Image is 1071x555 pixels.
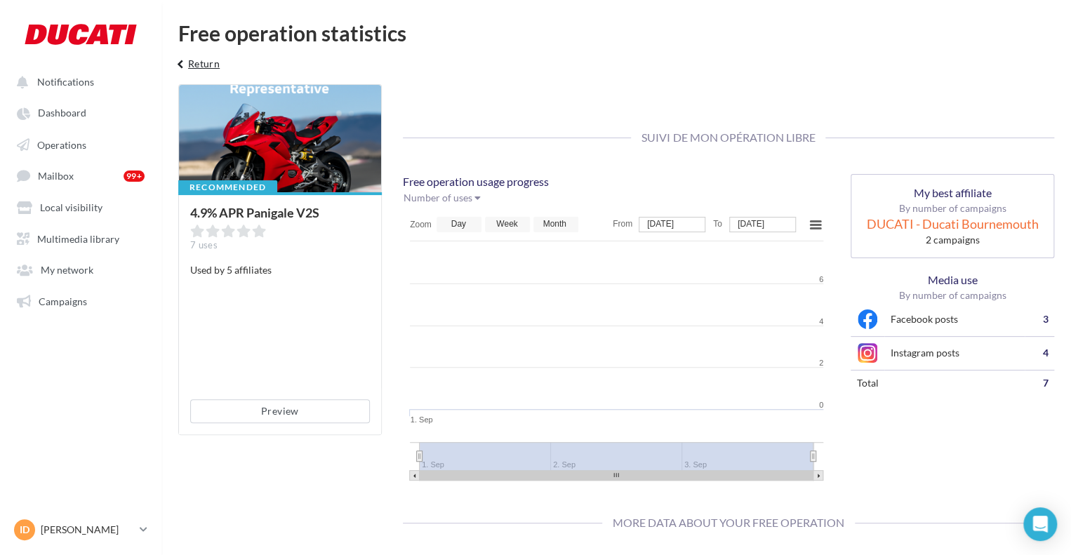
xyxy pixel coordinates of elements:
[404,192,472,203] span: Number of uses
[8,100,153,125] a: Dashboard
[818,359,823,367] tspan: 2
[713,219,722,229] text: To
[613,219,632,229] text: From
[851,370,1024,396] td: total
[1025,302,1054,336] td: 3
[41,523,134,537] p: [PERSON_NAME]
[178,22,1054,44] div: Free operation statistics
[410,220,432,229] text: Zoom
[190,399,370,423] button: Preview
[818,317,823,326] tspan: 4
[496,219,518,229] text: Week
[851,288,1053,302] p: By number of campaigns
[403,190,490,210] button: Number of uses
[631,131,825,144] span: Suivi de mon opération libre
[862,185,1042,201] p: My best affiliate
[543,219,566,229] text: Month
[862,233,1042,247] div: 2 campaigns
[167,55,225,83] button: Return
[737,219,764,229] tspan: [DATE]
[37,138,86,150] span: Operations
[862,215,1042,234] div: DUCATI - Ducati Bournemouth
[1025,370,1054,396] td: 7
[8,288,153,313] a: Campaigns
[8,194,153,219] a: Local visibility
[884,336,1024,370] td: Instagram posts
[190,206,322,219] div: 4.9% APR Panigale V2S
[862,201,1042,215] p: By number of campaigns
[851,272,1053,288] p: Media use
[8,256,153,281] a: My network
[190,263,370,277] p: Used by 5 affiliates
[37,76,94,88] span: Notifications
[403,174,830,190] p: Free operation usage progress
[818,401,823,409] tspan: 0
[37,232,119,244] span: Multimedia library
[41,264,93,276] span: My network
[1023,507,1057,541] div: Open Intercom Messenger
[884,302,1024,336] td: Facebook posts
[39,295,87,307] span: Campaigns
[818,275,823,283] tspan: 6
[1025,336,1054,370] td: 4
[646,219,673,229] tspan: [DATE]
[178,180,277,193] div: Recommended
[451,219,465,229] text: Day
[190,239,218,250] span: 7 uses
[8,69,147,94] button: Notifications
[173,58,188,72] i: keyboard_arrow_left
[40,201,102,213] span: Local visibility
[8,225,153,250] a: Multimedia library
[124,170,145,182] div: 99+
[8,131,153,156] a: Operations
[38,170,74,182] span: Mailbox
[410,415,432,424] tspan: 1. Sep
[602,516,855,529] span: More data about your free operation
[38,107,86,119] span: Dashboard
[8,162,153,188] a: Mailbox 99+
[20,523,29,537] span: ID
[11,516,150,543] a: ID [PERSON_NAME]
